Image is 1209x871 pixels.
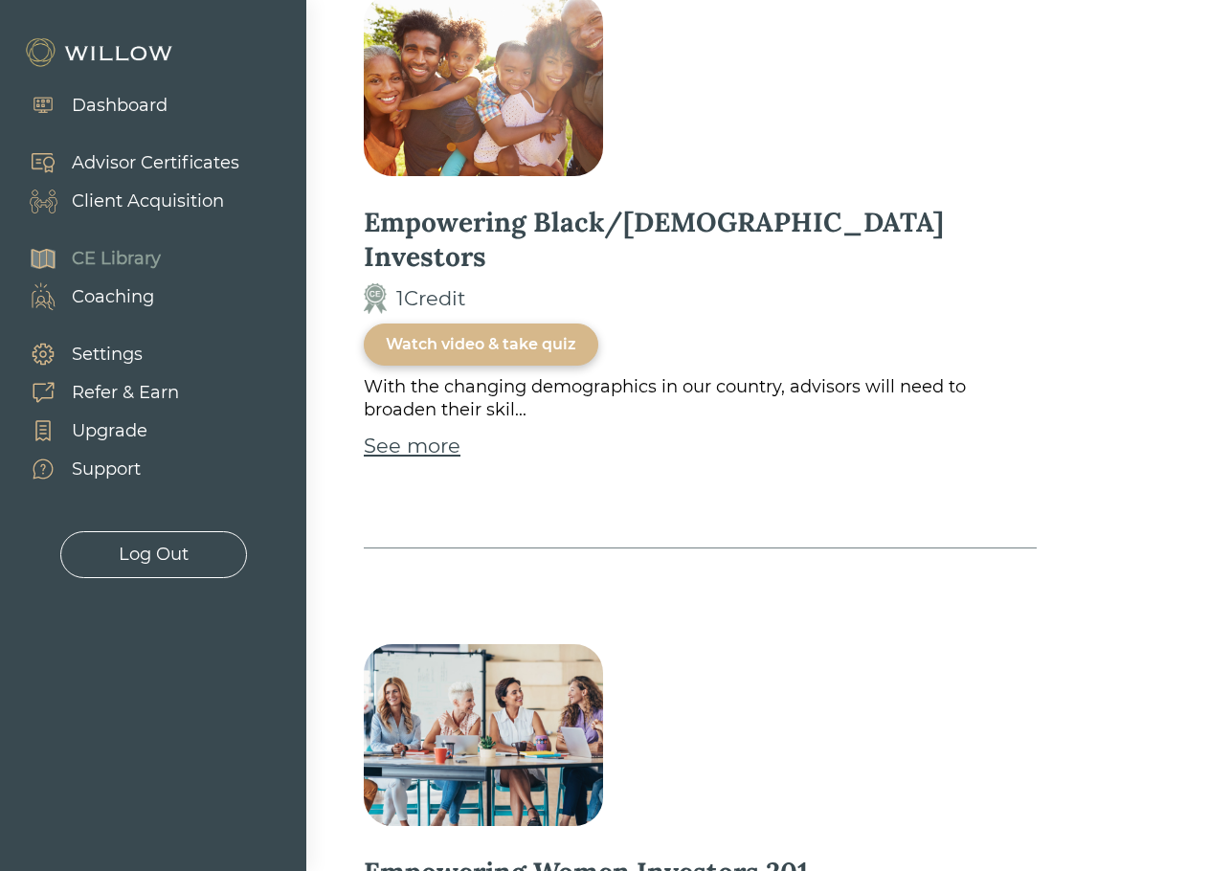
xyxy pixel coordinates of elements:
div: Watch video & take quiz [386,333,576,356]
a: Advisor Certificates [10,144,239,182]
img: Willow [24,37,177,68]
a: CE Library [10,239,161,278]
div: CE Library [72,246,161,272]
div: Coaching [72,284,154,310]
div: Empowering Black/[DEMOGRAPHIC_DATA] Investors [364,205,1037,274]
div: Support [72,457,141,482]
div: Upgrade [72,418,147,444]
a: Settings [10,335,179,373]
a: See more [364,431,460,461]
a: Client Acquisition [10,182,239,220]
span: With the changing demographics in our country, advisors will need to broaden their skil... [364,376,971,420]
div: Advisor Certificates [72,150,239,176]
a: Refer & Earn [10,373,179,412]
a: Coaching [10,278,161,316]
a: Dashboard [10,86,168,124]
div: Dashboard [72,93,168,119]
div: Settings [72,342,143,368]
div: Client Acquisition [72,189,224,214]
div: 1 Credit [396,283,466,314]
a: Upgrade [10,412,179,450]
div: Log Out [119,542,189,568]
div: Refer & Earn [72,380,179,406]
